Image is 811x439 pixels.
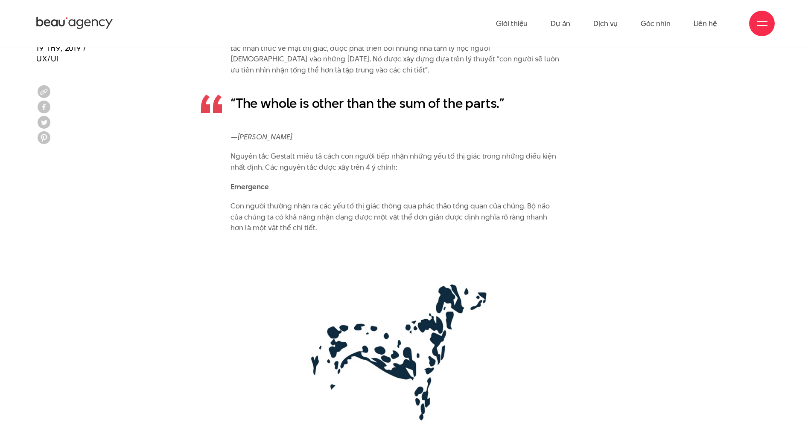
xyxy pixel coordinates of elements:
[238,132,292,142] i: [PERSON_NAME]
[36,43,87,64] span: 19 Th9, 2019 / UX/UI
[230,151,559,173] p: Nguyên tắc Gestalt miêu tả cách con người tiếp nhận những yếu tố thị giác trong những điều kiện n...
[230,32,559,75] p: Gestalt (trong tiếng Đức mang nghĩa là hình dáng, hình thức) là một tập hợp của những nguyên tắc ...
[230,201,559,234] p: Con người thường nhận ra các yếu tố thị giác thông qua phác thảo tổng quan của chúng. Bộ não của ...
[231,132,237,142] i: —
[230,95,559,112] p: “The whole is other than the sum of the parts.”
[230,182,269,192] b: Emergence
